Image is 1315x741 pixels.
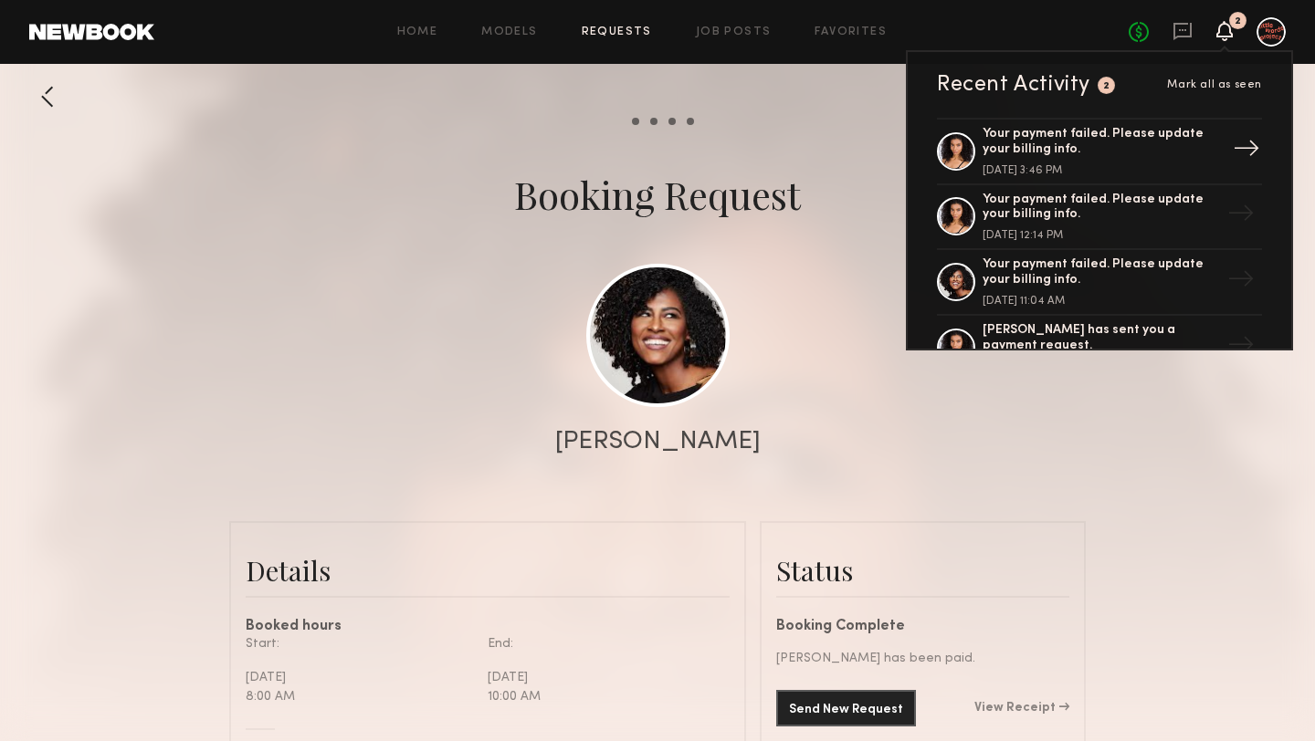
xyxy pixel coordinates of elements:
div: → [1226,128,1268,175]
div: [PERSON_NAME] has been paid. [776,649,1069,668]
a: Your payment failed. Please update your billing info.[DATE] 12:14 PM→ [937,185,1262,251]
span: Mark all as seen [1167,79,1262,90]
div: Details [246,552,730,589]
div: Booking Request [514,169,801,220]
div: [DATE] 12:14 PM [983,230,1220,241]
div: Start: [246,634,474,653]
a: [PERSON_NAME] has sent you a payment request.→ [937,316,1262,381]
div: Your payment failed. Please update your billing info. [983,127,1220,158]
div: Your payment failed. Please update your billing info. [983,257,1220,288]
div: → [1220,324,1262,371]
div: [DATE] 11:04 AM [983,296,1220,307]
a: Home [397,26,438,38]
div: → [1220,193,1262,240]
div: [DATE] [488,668,716,687]
div: → [1220,258,1262,306]
a: Your payment failed. Please update your billing info.[DATE] 11:04 AM→ [937,250,1262,316]
div: [PERSON_NAME] [555,429,761,454]
div: 2 [1235,16,1241,26]
a: Models [481,26,537,38]
div: Booking Complete [776,620,1069,634]
div: 10:00 AM [488,687,716,706]
a: Job Posts [696,26,772,38]
div: 8:00 AM [246,687,474,706]
div: Booked hours [246,620,730,634]
div: [PERSON_NAME] has sent you a payment request. [983,323,1220,354]
a: Favorites [815,26,887,38]
a: View Receipt [974,702,1069,715]
a: Requests [582,26,652,38]
div: Your payment failed. Please update your billing info. [983,193,1220,224]
div: Recent Activity [937,74,1090,96]
div: [DATE] [246,668,474,687]
div: Status [776,552,1069,589]
div: 2 [1103,81,1110,91]
button: Send New Request [776,690,916,726]
a: Your payment failed. Please update your billing info.[DATE] 3:46 PM→ [937,118,1262,185]
div: End: [488,634,716,653]
div: [DATE] 3:46 PM [983,165,1220,176]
